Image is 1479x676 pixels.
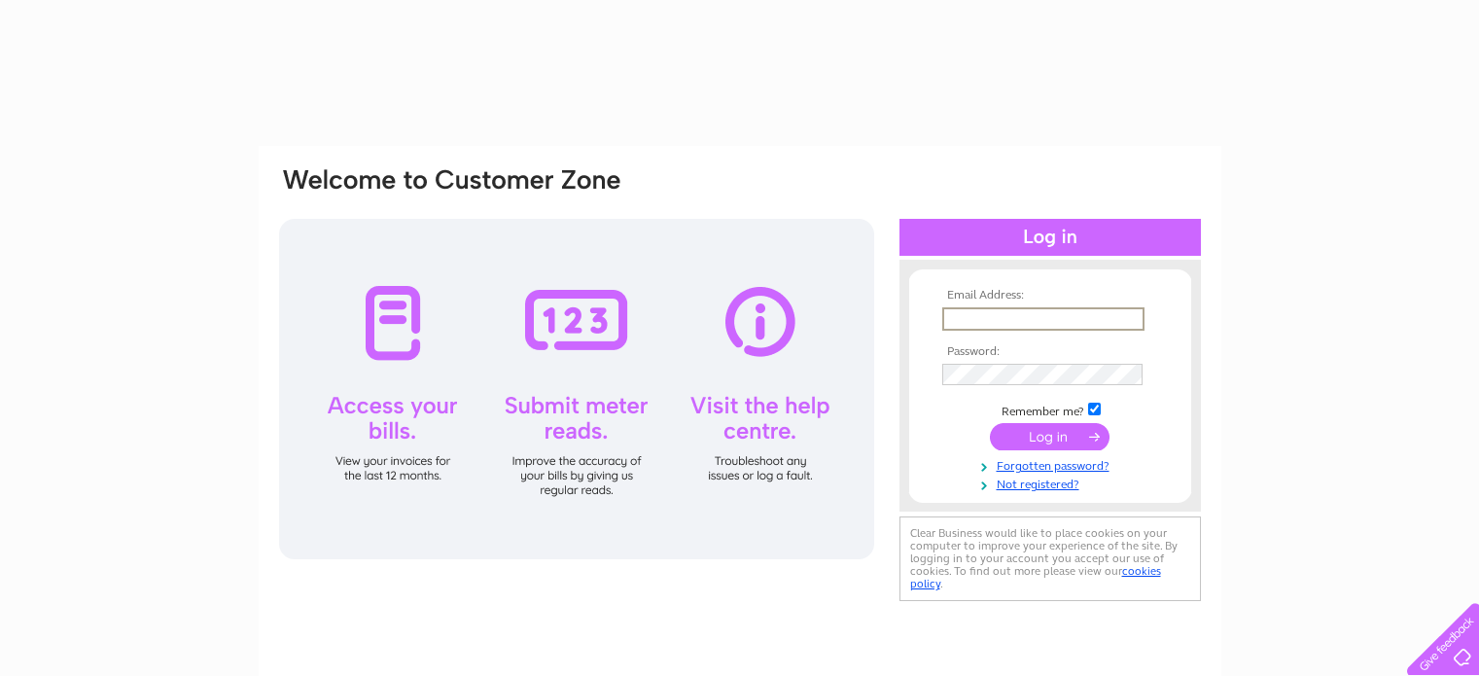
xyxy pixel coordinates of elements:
a: Forgotten password? [942,455,1163,474]
div: Clear Business would like to place cookies on your computer to improve your experience of the sit... [899,516,1201,601]
th: Password: [937,345,1163,359]
a: Not registered? [942,474,1163,492]
a: cookies policy [910,564,1161,590]
input: Submit [990,423,1109,450]
td: Remember me? [937,400,1163,419]
th: Email Address: [937,289,1163,302]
